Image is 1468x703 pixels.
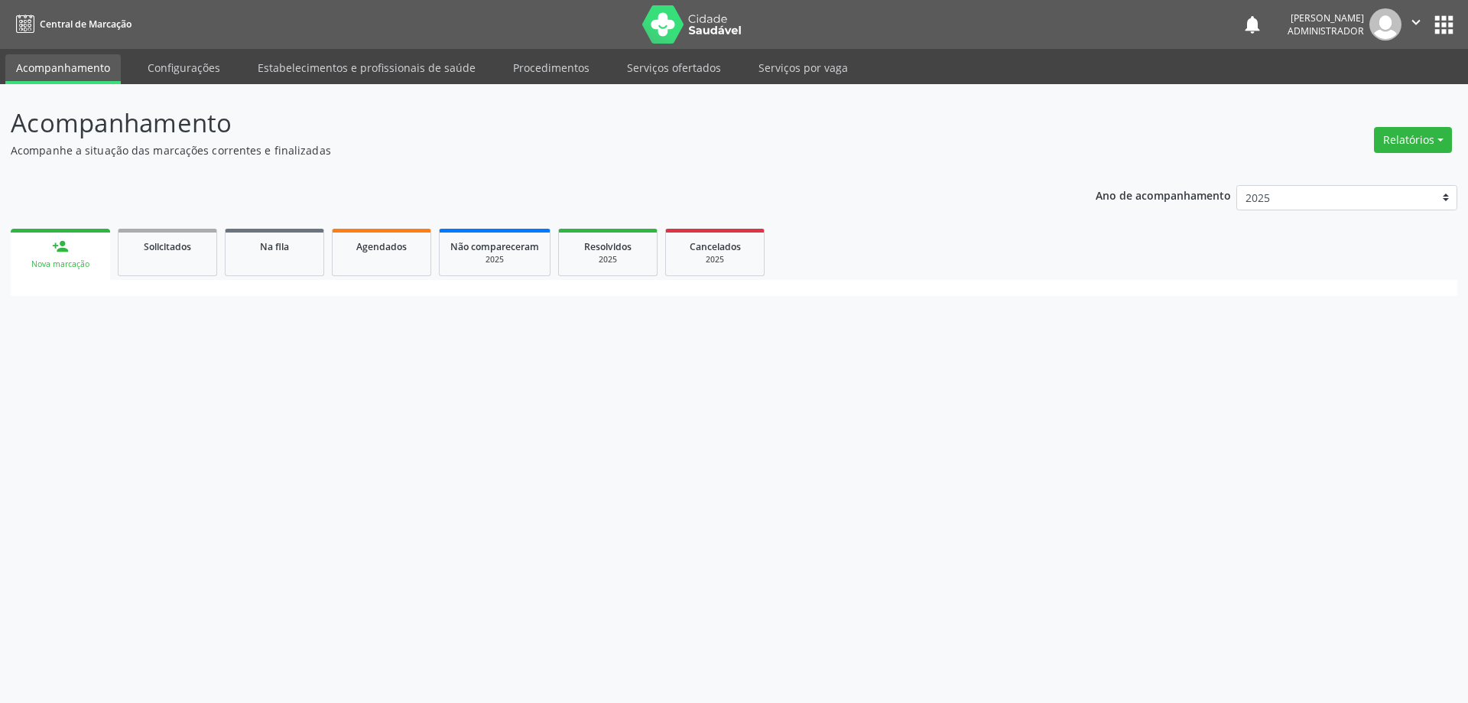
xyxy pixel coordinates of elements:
div: 2025 [677,254,753,265]
a: Serviços ofertados [616,54,732,81]
div: Nova marcação [21,259,99,270]
p: Acompanhe a situação das marcações correntes e finalizadas [11,142,1023,158]
a: Configurações [137,54,231,81]
span: Não compareceram [450,240,539,253]
p: Ano de acompanhamento [1096,185,1231,204]
span: Resolvidos [584,240,632,253]
span: Agendados [356,240,407,253]
a: Central de Marcação [11,11,132,37]
button: notifications [1242,14,1263,35]
div: person_add [52,238,69,255]
div: 2025 [450,254,539,265]
div: 2025 [570,254,646,265]
p: Acompanhamento [11,104,1023,142]
button:  [1401,8,1431,41]
button: Relatórios [1374,127,1452,153]
span: Solicitados [144,240,191,253]
button: apps [1431,11,1457,38]
a: Procedimentos [502,54,600,81]
span: Administrador [1288,24,1364,37]
span: Central de Marcação [40,18,132,31]
a: Estabelecimentos e profissionais de saúde [247,54,486,81]
span: Na fila [260,240,289,253]
img: img [1369,8,1401,41]
i:  [1408,14,1424,31]
span: Cancelados [690,240,741,253]
a: Serviços por vaga [748,54,859,81]
a: Acompanhamento [5,54,121,84]
div: [PERSON_NAME] [1288,11,1364,24]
